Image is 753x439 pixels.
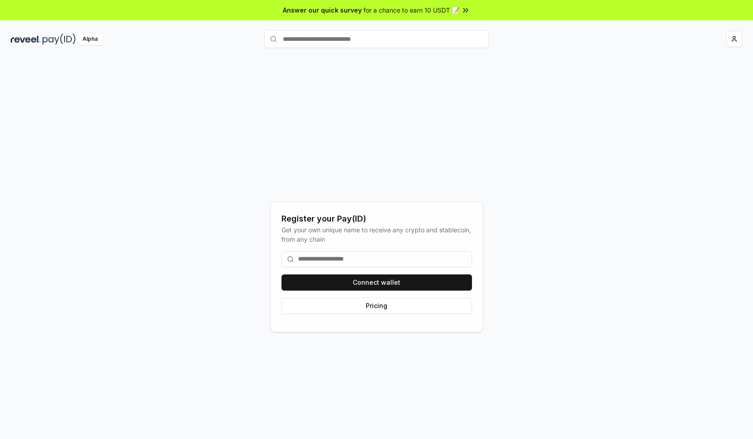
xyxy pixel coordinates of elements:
[281,274,472,291] button: Connect wallet
[43,34,76,45] img: pay_id
[281,213,472,225] div: Register your Pay(ID)
[281,298,472,314] button: Pricing
[11,34,41,45] img: reveel_dark
[78,34,103,45] div: Alpha
[283,5,362,15] span: Answer our quick survey
[364,5,459,15] span: for a chance to earn 10 USDT 📝
[281,225,472,244] div: Get your own unique name to receive any crypto and stablecoin, from any chain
